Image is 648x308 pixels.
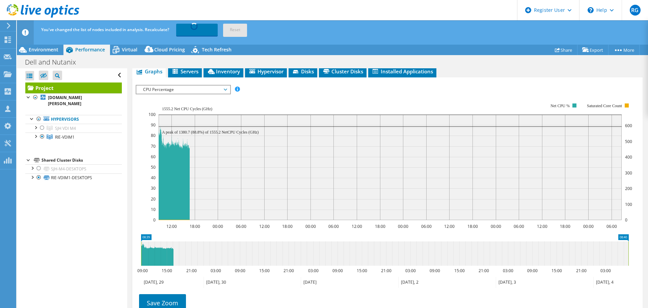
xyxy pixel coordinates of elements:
text: 03:00 [308,268,319,274]
text: 200 [625,186,632,191]
a: More [608,45,640,55]
text: 500 [625,139,632,144]
span: SJH VDI M4 [55,125,76,131]
text: 21:00 [381,268,391,274]
a: Share [550,45,577,55]
text: 70 [151,143,156,149]
text: 06:00 [236,223,246,229]
span: CPU Percentage [140,86,226,94]
text: 1555.2 Net CPU Cycles (GHz) [162,106,212,111]
text: 21:00 [186,268,197,274]
a: SJH VDI M4 [25,124,122,133]
text: 03:00 [503,268,513,274]
span: Environment [29,46,58,53]
span: Performance [75,46,105,53]
text: 06:00 [328,223,339,229]
text: 21:00 [283,268,294,274]
text: 21:00 [576,268,587,274]
text: 03:00 [211,268,221,274]
text: 15:00 [259,268,270,274]
text: 06:00 [514,223,524,229]
text: 0 [153,217,156,223]
a: SJH-M4-DESKTOPS [25,164,122,173]
text: 18:00 [375,223,385,229]
a: RIE-VDIM1-DESKTOPS [25,173,122,182]
a: Project [25,82,122,93]
text: 18:00 [190,223,200,229]
text: 30 [151,185,156,191]
text: 00:00 [305,223,316,229]
text: 09:00 [332,268,343,274]
text: 09:00 [527,268,538,274]
span: Installed Applications [372,68,433,75]
span: Hypervisor [248,68,283,75]
text: 15:00 [162,268,172,274]
text: 09:00 [235,268,245,274]
span: Cluster Disks [322,68,363,75]
text: 0 [625,217,627,223]
a: [DOMAIN_NAME][PERSON_NAME] [25,93,122,108]
text: 00:00 [583,223,594,229]
text: Net CPU % [551,103,570,108]
text: 100 [625,202,632,207]
span: Virtual [122,46,137,53]
text: 18:00 [282,223,293,229]
div: Shared Cluster Disks [42,156,122,164]
text: 50 [151,164,156,170]
span: Servers [171,68,198,75]
a: Export [577,45,609,55]
text: 09:00 [430,268,440,274]
span: Disks [292,68,314,75]
text: 10 [151,207,156,212]
text: 09:00 [137,268,148,274]
a: RIE-VDIM1 [25,133,122,141]
text: A peak of 1380.7 (88.8%) of 1555.2 NetCPU Cycles (GHz) [162,130,259,135]
text: 15:00 [454,268,465,274]
text: 20 [151,196,156,202]
text: Saturated Core Count [587,103,622,108]
text: 06:00 [606,223,617,229]
span: Tech Refresh [202,46,232,53]
span: Cloud Pricing [154,46,185,53]
text: 12:00 [537,223,547,229]
b: [DOMAIN_NAME][PERSON_NAME] [48,95,82,106]
text: 12:00 [259,223,270,229]
text: 03:00 [405,268,416,274]
text: 12:00 [166,223,177,229]
text: 90 [151,122,156,128]
text: 400 [625,154,632,160]
span: RIE-VDIM1 [55,134,75,140]
text: 100 [148,112,156,117]
text: 300 [625,170,632,176]
text: 60 [151,154,156,160]
text: 00:00 [398,223,408,229]
text: 12:00 [352,223,362,229]
text: 600 [625,123,632,128]
text: 80 [151,133,156,138]
span: Inventory [207,68,240,75]
text: 03:00 [600,268,611,274]
svg: \n [588,7,594,13]
span: You've changed the list of nodes included in analysis. Recalculate? [41,27,169,32]
text: 06:00 [421,223,432,229]
text: 15:00 [551,268,562,274]
text: 15:00 [357,268,367,274]
text: 12:00 [444,223,455,229]
text: 40 [151,175,156,181]
a: Recalculating... [176,24,218,36]
text: 00:00 [491,223,501,229]
text: 18:00 [560,223,570,229]
span: Graphs [136,68,162,75]
text: 18:00 [467,223,478,229]
h1: Dell and Nutanix [22,58,86,66]
a: Hypervisors [25,115,122,124]
span: RG [630,5,641,16]
text: 00:00 [213,223,223,229]
text: 21:00 [479,268,489,274]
